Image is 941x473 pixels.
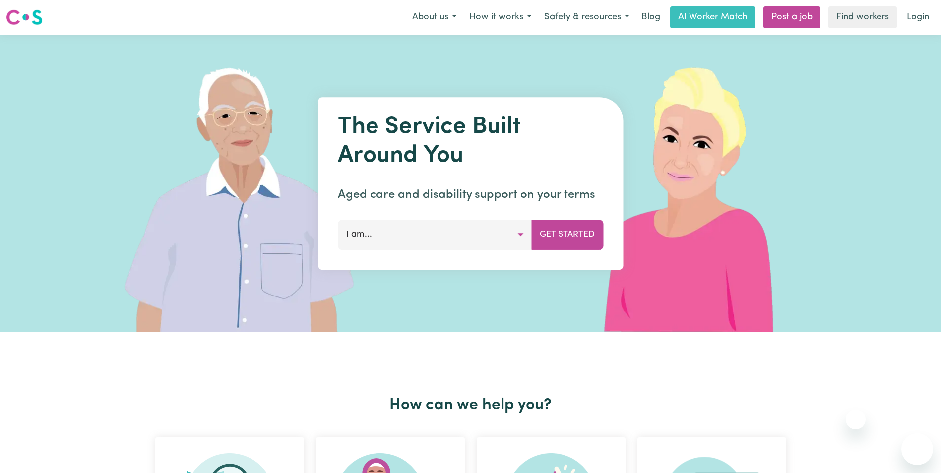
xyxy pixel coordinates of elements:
[338,186,603,204] p: Aged care and disability support on your terms
[538,7,635,28] button: Safety & resources
[828,6,897,28] a: Find workers
[763,6,820,28] a: Post a job
[670,6,755,28] a: AI Worker Match
[6,8,43,26] img: Careseekers logo
[6,6,43,29] a: Careseekers logo
[149,396,792,414] h2: How can we help you?
[463,7,538,28] button: How it works
[635,6,666,28] a: Blog
[901,6,935,28] a: Login
[338,220,532,249] button: I am...
[406,7,463,28] button: About us
[901,433,933,465] iframe: 启动消息传送窗口的按钮
[338,113,603,170] h1: The Service Built Around You
[531,220,603,249] button: Get Started
[846,410,866,429] iframe: 关闭消息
